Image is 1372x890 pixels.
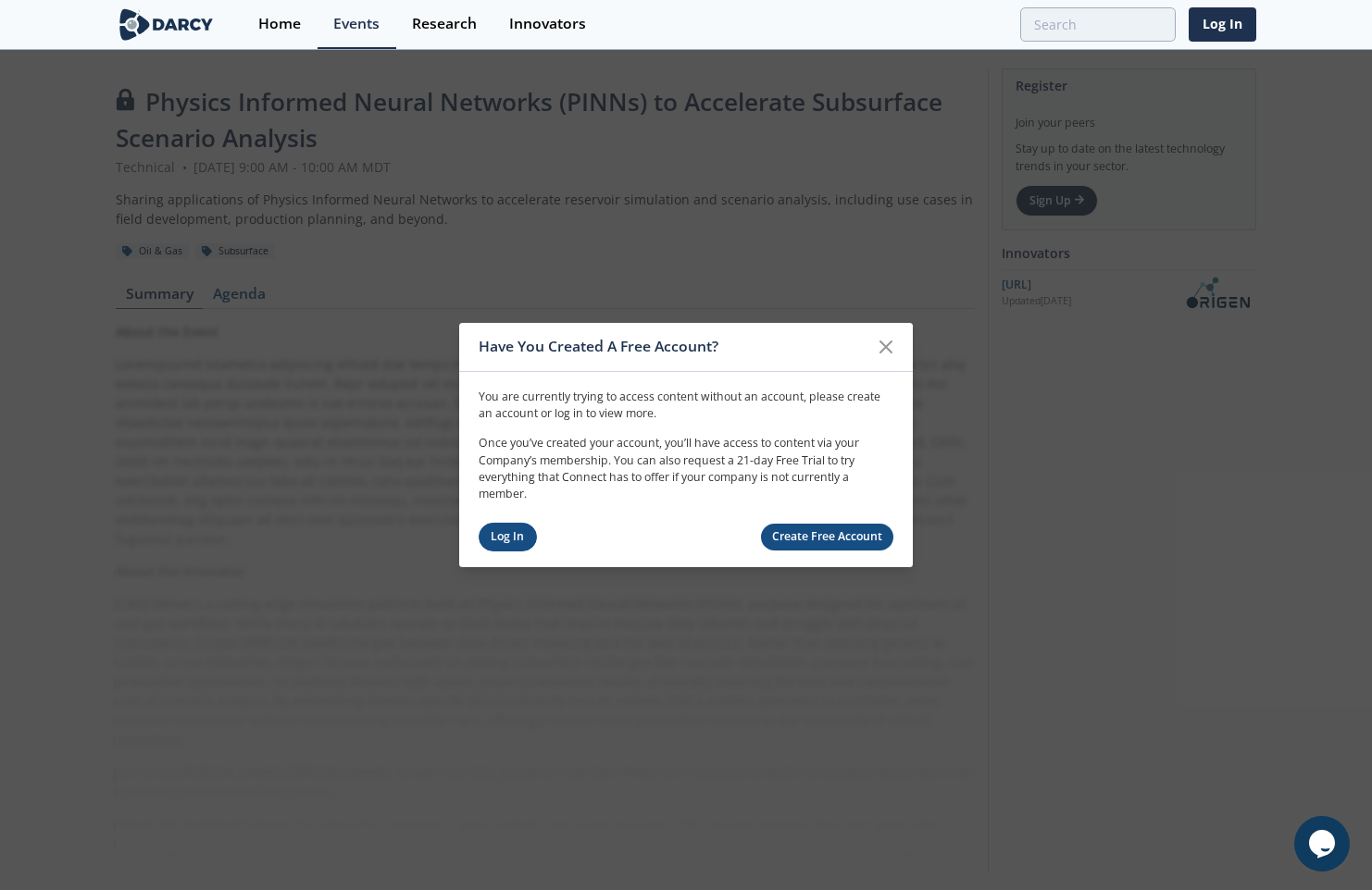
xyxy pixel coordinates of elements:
[1020,7,1176,42] input: Advanced Search
[1189,7,1256,42] a: Log In
[479,329,868,365] div: Have You Created A Free Account?
[479,435,893,503] p: Once you’ve created your account, you’ll have access to content via your Company’s membership. Yo...
[761,524,894,550] a: Create Free Account
[509,17,586,31] div: Innovators
[116,8,217,41] img: logo-wide.svg
[333,17,380,31] div: Events
[479,523,537,551] a: Log In
[1294,816,1353,871] iframe: chat widget
[258,17,301,31] div: Home
[479,388,893,422] p: You are currently trying to access content without an account, please create an account or log in...
[412,17,477,31] div: Research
